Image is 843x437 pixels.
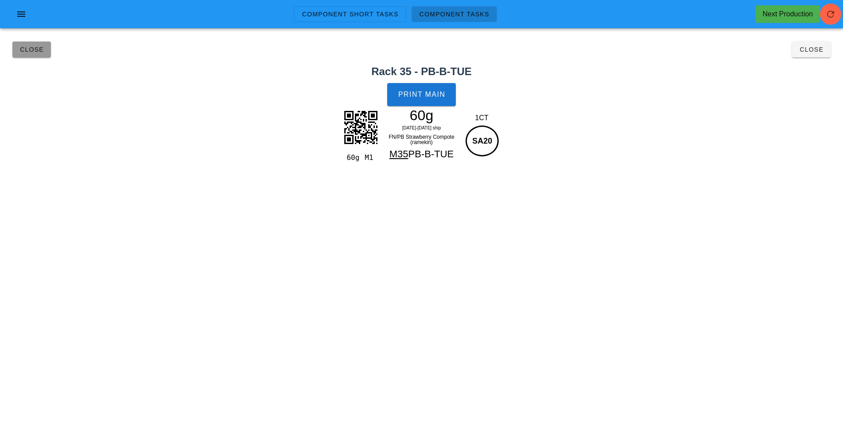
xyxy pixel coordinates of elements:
[412,6,497,22] a: Component Tasks
[301,11,398,18] span: Component Short Tasks
[398,91,446,99] span: Print Main
[419,11,489,18] span: Component Tasks
[408,148,454,160] span: PB-B-TUE
[762,9,813,19] div: Next Production
[463,113,500,123] div: 1CT
[339,105,383,149] img: 1XKIgsiNgEyqOSkICI2sQkQAwgRmBRRUq+cccj5iqzl+JRFFuEIueJQqUbgspP6irY3QIACzg5QQ1uFXI1Pokh9tkuHZRECWN...
[19,46,44,53] span: Close
[12,42,51,57] button: Close
[361,152,379,163] div: M1
[799,46,824,53] span: Close
[294,6,406,22] a: Component Short Tasks
[383,109,460,122] div: 60g
[466,125,499,156] div: SA20
[389,148,408,160] span: M35
[792,42,831,57] button: Close
[383,133,460,147] div: FN/PB Strawberry Compote (ramekin)
[402,125,441,130] span: [DATE]-[DATE] ship
[387,83,455,106] button: Print Main
[5,64,838,80] h2: Rack 35 - PB-B-TUE
[343,152,361,163] div: 60g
